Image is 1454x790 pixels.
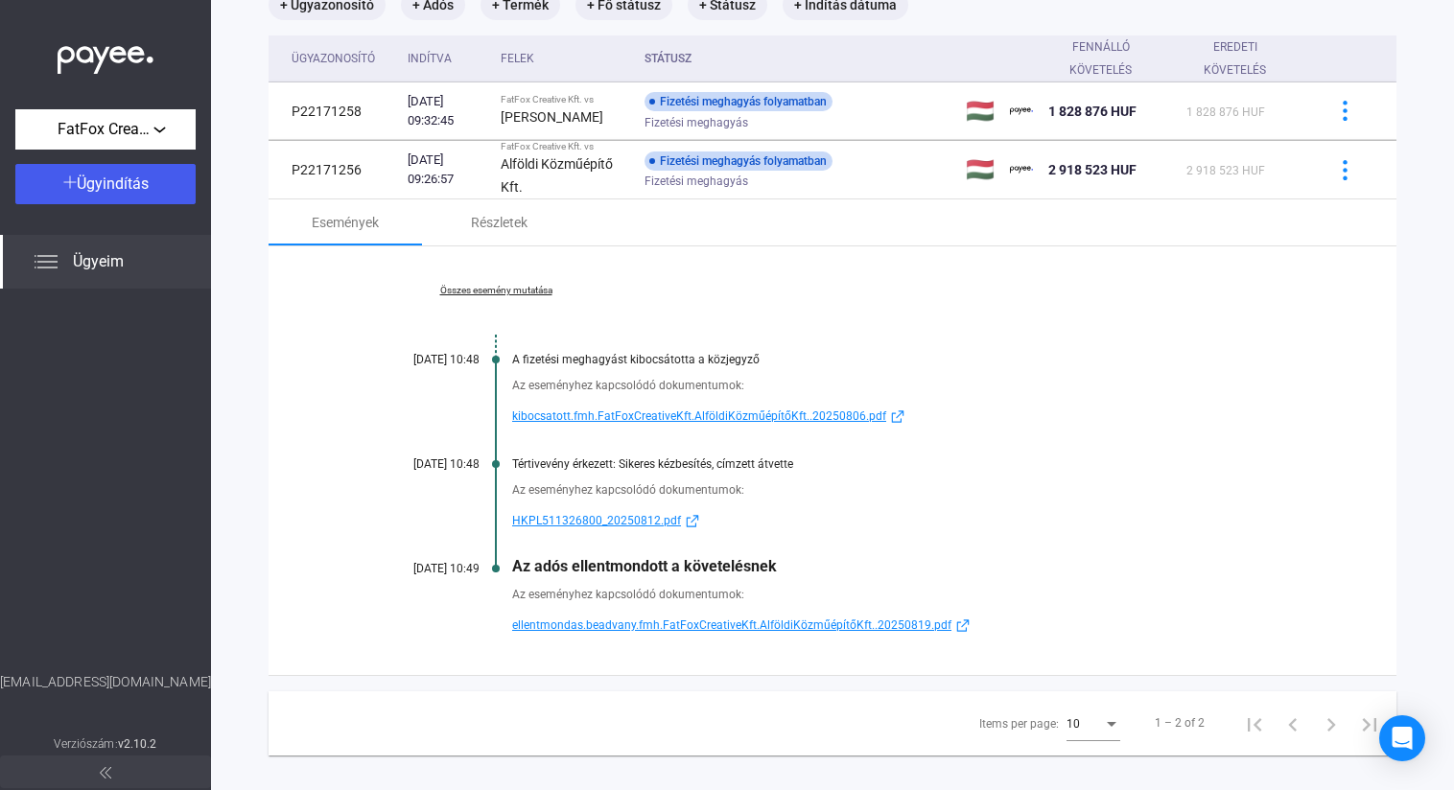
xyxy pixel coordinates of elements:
div: [DATE] 09:32:45 [408,92,485,130]
div: A fizetési meghagyást kibocsátotta a közjegyző [512,353,1301,366]
mat-select: Items per page: [1067,711,1120,734]
td: 🇭🇺 [958,141,1002,199]
button: more-blue [1325,91,1365,131]
div: Open Intercom Messenger [1379,715,1425,761]
div: Felek [501,47,534,70]
div: Fizetési meghagyás folyamatban [645,92,833,111]
div: Eredeti követelés [1186,35,1301,81]
img: more-blue [1335,160,1355,180]
a: kibocsatott.fmh.FatFoxCreativeKft.AlföldiKözműépítőKft..20250806.pdfexternal-link-blue [512,405,1301,428]
img: plus-white.svg [63,175,77,189]
div: Események [312,211,379,234]
a: HKPL511326800_20250812.pdfexternal-link-blue [512,509,1301,532]
div: FatFox Creative Kft. vs [501,94,628,105]
div: Az eseményhez kapcsolódó dokumentumok: [512,480,1301,500]
span: HKPL511326800_20250812.pdf [512,509,681,532]
span: 10 [1067,717,1080,731]
a: Összes esemény mutatása [364,285,627,296]
div: [DATE] 10:48 [364,457,480,471]
button: FatFox Creative Kft. [15,109,196,150]
div: Fennálló követelés [1048,35,1172,81]
button: Last page [1350,704,1389,742]
span: Fizetési meghagyás [645,170,748,193]
img: more-blue [1335,101,1355,121]
img: list.svg [35,250,58,273]
div: Ügyazonosító [292,47,392,70]
img: white-payee-white-dot.svg [58,35,153,75]
strong: Alföldi Közműépítő Kft. [501,156,613,195]
button: Next page [1312,704,1350,742]
span: kibocsatott.fmh.FatFoxCreativeKft.AlföldiKözműépítőKft..20250806.pdf [512,405,886,428]
img: payee-logo [1010,100,1033,123]
button: Ügyindítás [15,164,196,204]
div: Az eseményhez kapcsolódó dokumentumok: [512,376,1301,395]
td: P22171258 [269,82,400,140]
span: 2 918 523 HUF [1048,162,1137,177]
span: Fizetési meghagyás [645,111,748,134]
img: payee-logo [1010,158,1033,181]
div: Items per page: [979,712,1059,735]
span: 1 828 876 HUF [1048,104,1137,119]
div: Az adós ellentmondott a követelésnek [512,557,1301,575]
div: FatFox Creative Kft. vs [501,141,628,152]
div: [DATE] 10:48 [364,353,480,366]
img: external-link-blue [886,409,909,424]
div: Az eseményhez kapcsolódó dokumentumok: [512,585,1301,604]
span: Ügyeim [73,250,124,273]
div: Indítva [408,47,452,70]
th: Státusz [637,35,958,82]
img: arrow-double-left-grey.svg [100,767,111,778]
span: ellentmondas.beadvany.fmh.FatFoxCreativeKft.AlföldiKözműépítőKft..20250819.pdf [512,614,951,637]
div: Ügyazonosító [292,47,375,70]
strong: v2.10.2 [118,737,157,751]
img: external-link-blue [951,618,974,633]
td: P22171256 [269,141,400,199]
span: 2 918 523 HUF [1186,164,1265,177]
div: [DATE] 09:26:57 [408,151,485,189]
button: more-blue [1325,150,1365,190]
img: external-link-blue [681,514,704,528]
div: Részletek [471,211,528,234]
div: Tértivevény érkezett: Sikeres kézbesítés, címzett átvette [512,457,1301,471]
strong: [PERSON_NAME] [501,109,603,125]
div: Fizetési meghagyás folyamatban [645,151,833,171]
div: [DATE] 10:49 [364,562,480,575]
div: Indítva [408,47,485,70]
button: First page [1235,704,1274,742]
div: 1 – 2 of 2 [1155,711,1205,734]
a: ellentmondas.beadvany.fmh.FatFoxCreativeKft.AlföldiKözműépítőKft..20250819.pdfexternal-link-blue [512,614,1301,637]
span: FatFox Creative Kft. [58,118,153,141]
div: Eredeti követelés [1186,35,1283,81]
div: Fennálló követelés [1048,35,1155,81]
button: Previous page [1274,704,1312,742]
td: 🇭🇺 [958,82,1002,140]
span: 1 828 876 HUF [1186,105,1265,119]
div: Felek [501,47,628,70]
span: Ügyindítás [77,174,149,193]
